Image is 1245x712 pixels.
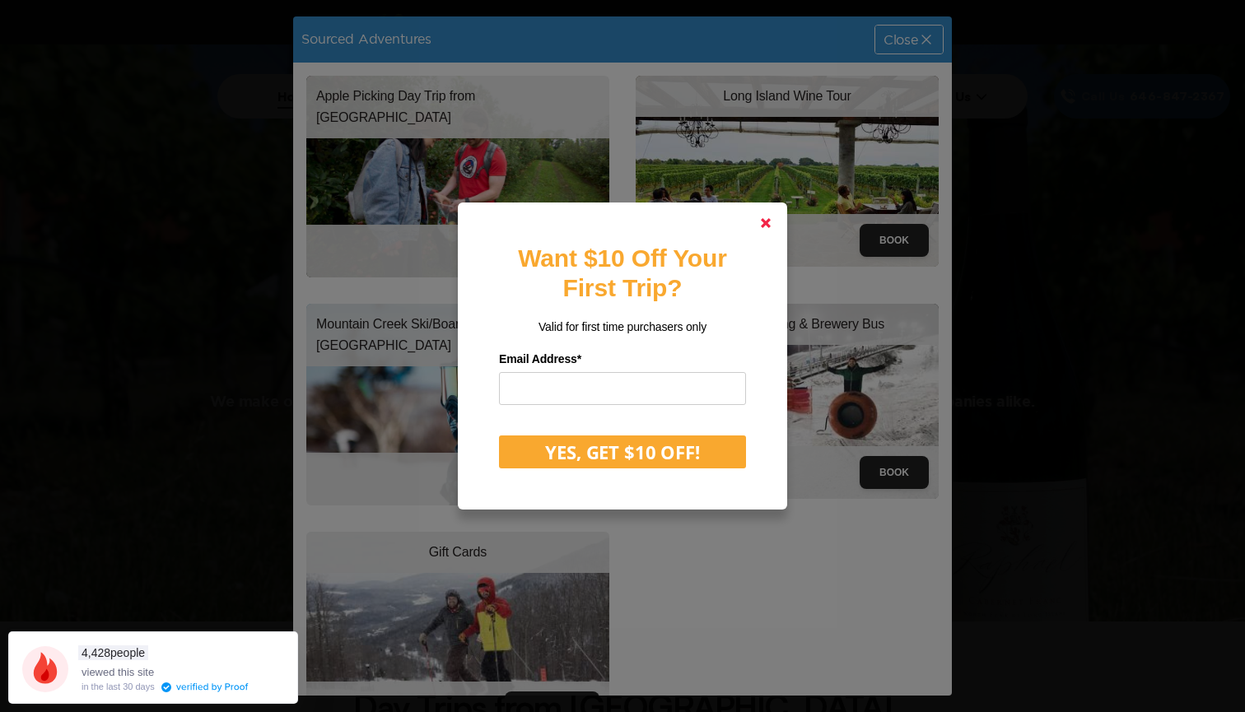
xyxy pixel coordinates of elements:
span: 4,428 [82,646,110,659]
label: Email Address [499,347,746,372]
strong: Want $10 Off Your First Trip? [518,244,726,301]
span: viewed this site [82,666,154,678]
span: Required [577,352,581,365]
button: YES, GET $10 OFF! [499,435,746,468]
a: Close [746,203,786,243]
span: Valid for first time purchasers only [539,320,706,333]
div: in the last 30 days [82,682,155,691]
span: people [78,645,148,660]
